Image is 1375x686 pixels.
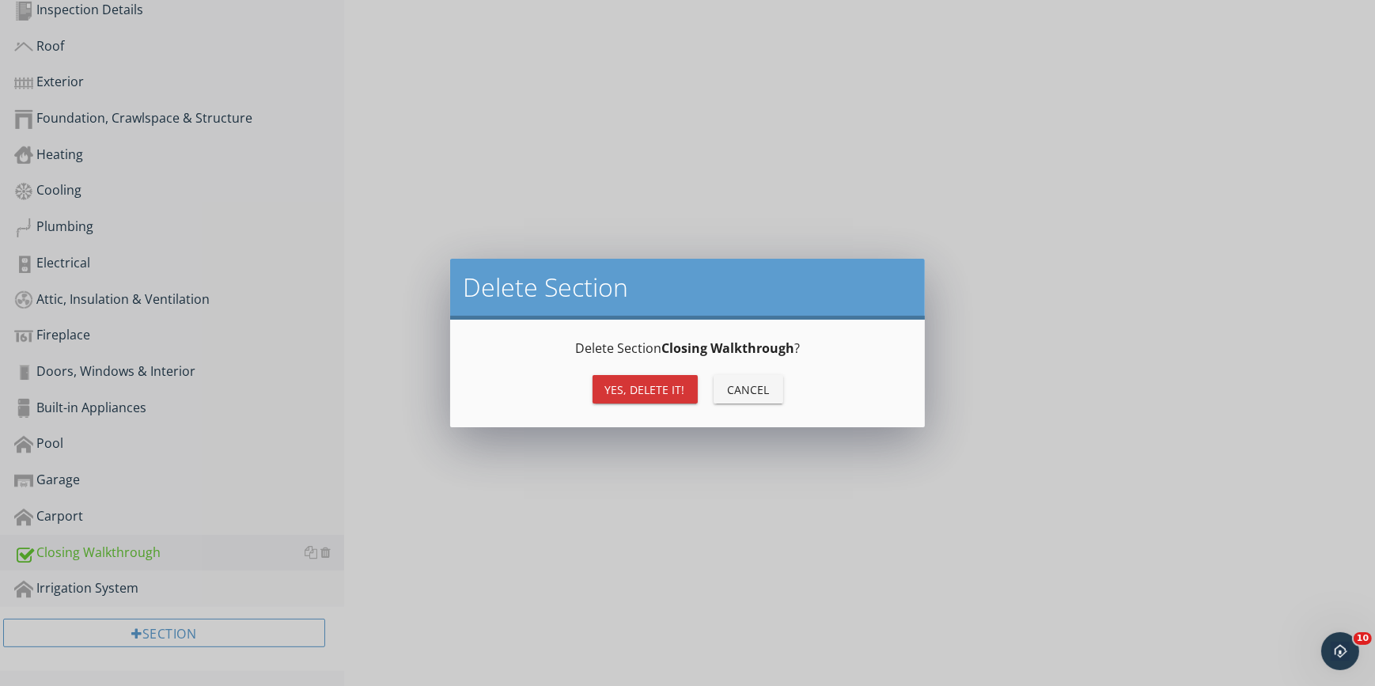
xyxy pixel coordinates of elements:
[605,381,685,398] div: Yes, Delete it!
[726,381,771,398] div: Cancel
[593,375,698,404] button: Yes, Delete it!
[1321,632,1359,670] iframe: Intercom live chat
[1354,632,1372,645] span: 10
[714,375,783,404] button: Cancel
[463,271,912,303] h2: Delete Section
[661,339,794,357] strong: Closing Walkthrough
[469,339,906,358] p: Delete Section ?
